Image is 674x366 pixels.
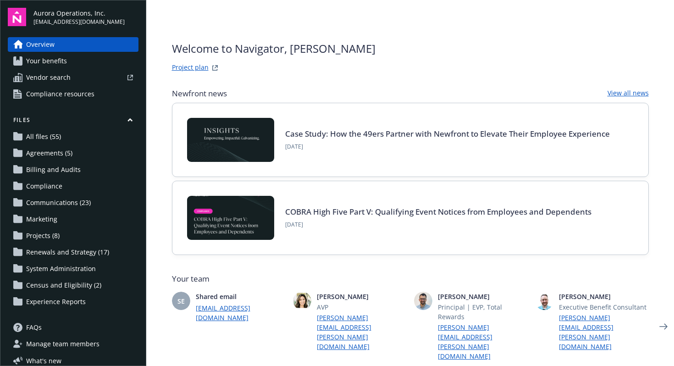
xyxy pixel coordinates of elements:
[26,261,96,276] span: System Administration
[8,162,138,177] a: Billing and Audits
[317,302,407,312] span: AVP
[26,212,57,227] span: Marketing
[33,8,138,26] button: Aurora Operations, Inc.[EMAIL_ADDRESS][DOMAIN_NAME]
[285,221,591,229] span: [DATE]
[177,296,185,306] span: SE
[608,88,649,99] a: View all news
[196,292,286,301] span: Shared email
[285,143,610,151] span: [DATE]
[26,278,101,293] span: Census and Eligibility (2)
[293,292,311,310] img: photo
[26,179,62,194] span: Compliance
[33,8,125,18] span: Aurora Operations, Inc.
[414,292,432,310] img: photo
[8,54,138,68] a: Your benefits
[535,292,553,310] img: photo
[172,273,649,284] span: Your team
[172,40,376,57] span: Welcome to Navigator , [PERSON_NAME]
[26,337,99,351] span: Manage team members
[210,62,221,73] a: projectPlanWebsite
[8,261,138,276] a: System Administration
[8,337,138,351] a: Manage team members
[187,118,274,162] img: Card Image - INSIGHTS copy.png
[33,18,125,26] span: [EMAIL_ADDRESS][DOMAIN_NAME]
[317,313,407,351] a: [PERSON_NAME][EMAIL_ADDRESS][PERSON_NAME][DOMAIN_NAME]
[196,303,286,322] a: [EMAIL_ADDRESS][DOMAIN_NAME]
[8,87,138,101] a: Compliance resources
[172,62,209,73] a: Project plan
[172,88,227,99] span: Newfront news
[8,129,138,144] a: All files (55)
[8,70,138,85] a: Vendor search
[438,302,528,322] span: Principal | EVP, Total Rewards
[438,292,528,301] span: [PERSON_NAME]
[26,195,91,210] span: Communications (23)
[317,292,407,301] span: [PERSON_NAME]
[559,292,649,301] span: [PERSON_NAME]
[559,313,649,351] a: [PERSON_NAME][EMAIL_ADDRESS][PERSON_NAME][DOMAIN_NAME]
[8,8,26,26] img: navigator-logo.svg
[656,319,671,334] a: Next
[559,302,649,312] span: Executive Benefit Consultant
[8,228,138,243] a: Projects (8)
[8,116,138,128] button: Files
[26,129,61,144] span: All files (55)
[8,278,138,293] a: Census and Eligibility (2)
[8,245,138,260] a: Renewals and Strategy (17)
[26,162,81,177] span: Billing and Audits
[438,322,528,361] a: [PERSON_NAME][EMAIL_ADDRESS][PERSON_NAME][DOMAIN_NAME]
[8,146,138,161] a: Agreements (5)
[26,146,72,161] span: Agreements (5)
[8,37,138,52] a: Overview
[8,212,138,227] a: Marketing
[26,54,67,68] span: Your benefits
[26,294,86,309] span: Experience Reports
[26,87,94,101] span: Compliance resources
[285,206,591,217] a: COBRA High Five Part V: Qualifying Event Notices from Employees and Dependents
[26,228,60,243] span: Projects (8)
[187,196,274,240] img: BLOG-Card Image - Compliance - COBRA High Five Pt 5 - 09-11-25.jpg
[26,70,71,85] span: Vendor search
[26,356,61,366] span: What ' s new
[26,320,42,335] span: FAQs
[8,320,138,335] a: FAQs
[26,37,55,52] span: Overview
[8,356,76,366] button: What's new
[8,195,138,210] a: Communications (23)
[8,179,138,194] a: Compliance
[8,294,138,309] a: Experience Reports
[26,245,109,260] span: Renewals and Strategy (17)
[285,128,610,139] a: Case Study: How the 49ers Partner with Newfront to Elevate Their Employee Experience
